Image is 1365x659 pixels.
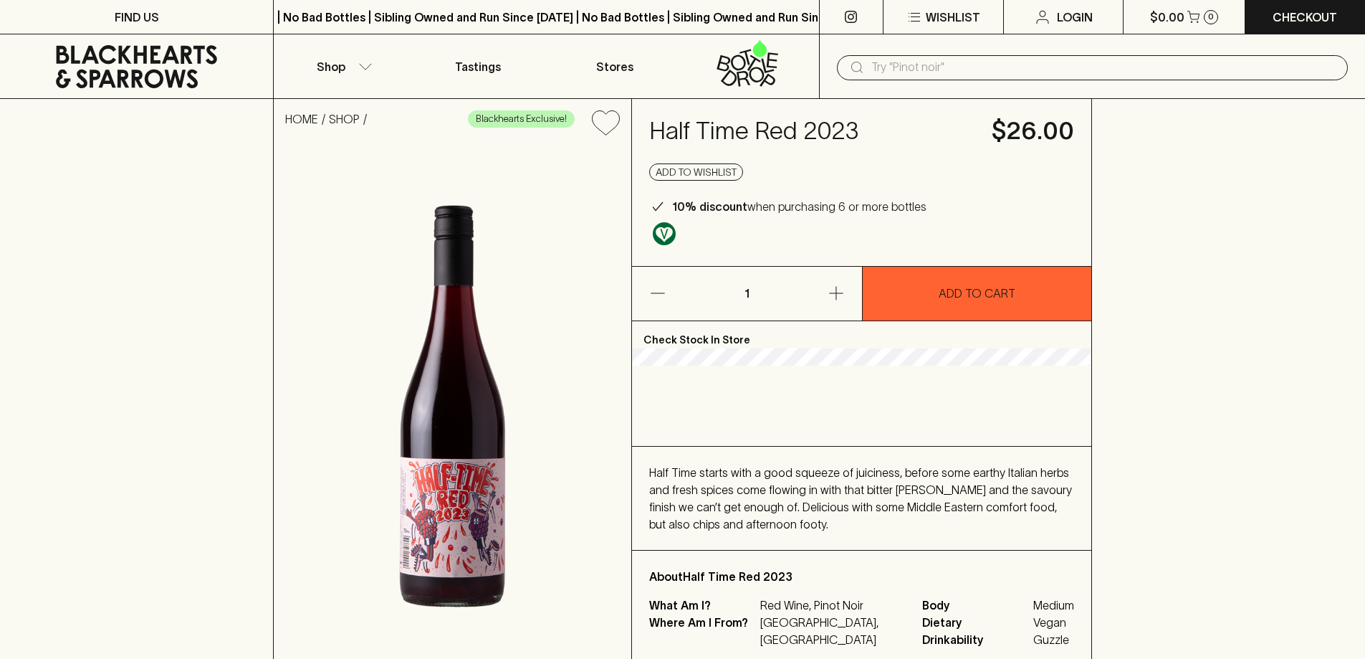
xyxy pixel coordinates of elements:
a: HOME [285,113,318,125]
span: Medium [1033,597,1074,614]
span: Blackhearts Exclusive! [469,112,574,126]
p: ADD TO CART [939,285,1015,302]
a: SHOP [329,113,360,125]
p: Checkout [1273,9,1337,26]
p: Wishlist [926,9,980,26]
p: Where Am I From? [649,614,757,648]
p: when purchasing 6 or more bottles [672,198,926,215]
p: FIND US [115,9,159,26]
p: About Half Time Red 2023 [649,568,1074,585]
h4: $26.00 [992,116,1074,146]
a: Tastings [410,34,546,98]
span: Drinkability [922,631,1030,648]
input: Try "Pinot noir" [871,56,1336,79]
a: Made without the use of any animal products. [649,219,679,249]
p: [GEOGRAPHIC_DATA], [GEOGRAPHIC_DATA] [760,614,905,648]
button: Shop [274,34,410,98]
span: Body [922,597,1030,614]
p: Shop [317,58,345,75]
p: Tastings [455,58,501,75]
p: Red Wine, Pinot Noir [760,597,905,614]
p: Check Stock In Store [632,321,1091,349]
p: Login [1057,9,1093,26]
span: Guzzle [1033,631,1074,648]
a: Stores [547,34,683,98]
span: Dietary [922,614,1030,631]
h4: Half Time Red 2023 [649,116,974,146]
img: Vegan [653,222,676,245]
span: Vegan [1033,614,1074,631]
p: Stores [596,58,633,75]
p: 1 [729,267,764,321]
p: What Am I? [649,597,757,614]
p: $0.00 [1150,9,1184,26]
span: Half Time starts with a good squeeze of juiciness, before some earthy Italian herbs and fresh spi... [649,466,1072,531]
b: 10% discount [672,200,747,213]
button: ADD TO CART [863,267,1092,321]
button: Add to wishlist [649,163,743,181]
button: Add to wishlist [586,105,626,141]
p: 0 [1208,13,1214,21]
